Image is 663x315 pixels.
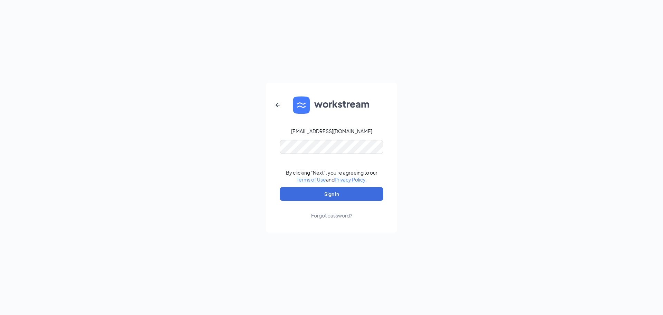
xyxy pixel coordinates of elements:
[335,176,365,183] a: Privacy Policy
[269,97,286,113] button: ArrowLeftNew
[273,101,282,109] svg: ArrowLeftNew
[297,176,326,183] a: Terms of Use
[293,96,370,114] img: WS logo and Workstream text
[291,128,372,135] div: [EMAIL_ADDRESS][DOMAIN_NAME]
[280,187,383,201] button: Sign In
[286,169,377,183] div: By clicking "Next", you're agreeing to our and .
[311,212,352,219] div: Forgot password?
[311,201,352,219] a: Forgot password?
